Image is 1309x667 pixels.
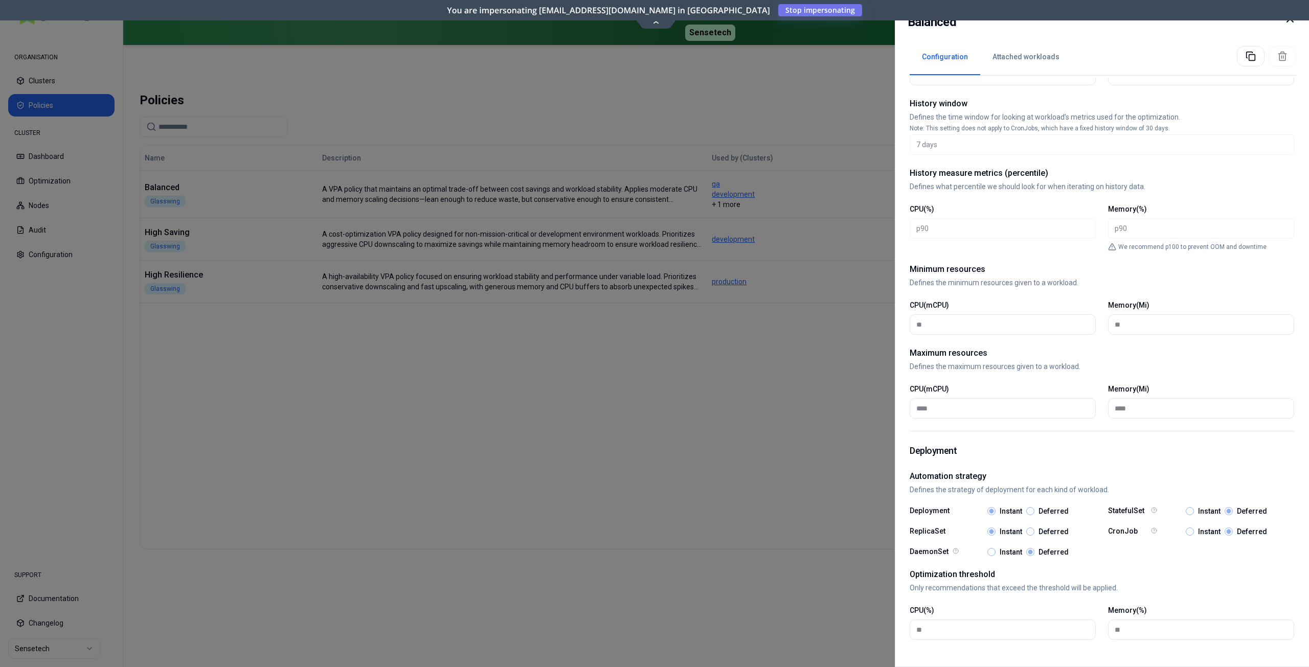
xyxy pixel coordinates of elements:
p: Defines the maximum resources given to a workload. [910,361,1294,372]
button: Configuration [910,39,980,75]
p: Defines the minimum resources given to a workload. [910,278,1294,288]
label: Deferred [1039,548,1069,556]
label: Memory(Mi) [1108,301,1149,309]
p: Defines the time window for looking at workload’s metrics used for the optimization. [910,112,1294,122]
label: CPU(%) [910,606,934,614]
label: Deployment [910,507,951,515]
label: CronJob [1108,527,1149,536]
h2: Maximum resources [910,347,1294,359]
label: CPU(%) [910,205,934,213]
label: Instant [1000,548,1022,556]
label: StatefulSet [1108,507,1149,515]
label: CPU(mCPU) [910,385,949,393]
p: Only recommendations that exceed the threshold will be applied. [910,583,1294,593]
label: Memory(%) [1108,205,1147,213]
label: Instant [1198,508,1221,515]
label: ReplicaSet [910,527,951,536]
label: DaemonSet [910,548,951,556]
label: Memory(Mi) [1108,385,1149,393]
label: Instant [1000,528,1022,535]
label: Deferred [1039,528,1069,535]
label: Deferred [1039,508,1069,515]
label: CPU(mCPU) [910,301,949,309]
h2: Optimization threshold [910,568,1294,581]
label: Instant [1000,508,1022,515]
h1: Deployment [910,444,1294,458]
label: Instant [1198,528,1221,535]
h2: Balanced [908,13,956,31]
h2: Automation strategy [910,470,1294,482]
p: Defines what percentile we should look for when iterating on history data. [910,181,1294,192]
p: We recommend p100 to prevent OOM and downtime [1118,243,1267,251]
label: Memory(%) [1108,606,1147,614]
h2: History window [910,98,1294,110]
h2: History measure metrics (percentile) [910,167,1294,179]
label: Deferred [1237,528,1267,535]
label: Deferred [1237,508,1267,515]
h2: Minimum resources [910,263,1294,275]
button: Attached workloads [980,39,1072,75]
p: Defines the strategy of deployment for each kind of workload. [910,485,1294,495]
p: Note: This setting does not apply to CronJobs, which have a fixed history window of 30 days. [910,124,1294,132]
